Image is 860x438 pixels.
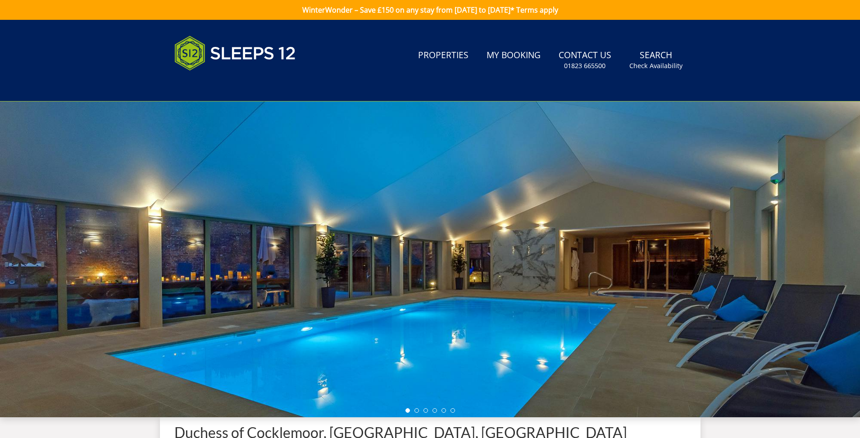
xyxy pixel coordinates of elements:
[174,31,296,76] img: Sleeps 12
[483,46,544,66] a: My Booking
[170,81,264,89] iframe: Customer reviews powered by Trustpilot
[626,46,686,75] a: SearchCheck Availability
[414,46,472,66] a: Properties
[555,46,615,75] a: Contact Us01823 665500
[629,61,683,70] small: Check Availability
[564,61,605,70] small: 01823 665500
